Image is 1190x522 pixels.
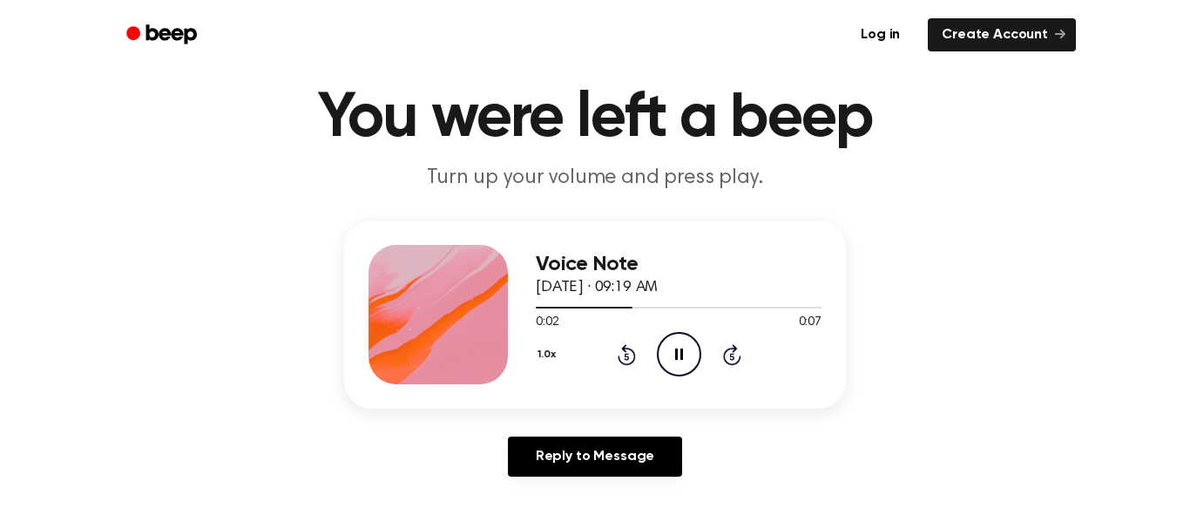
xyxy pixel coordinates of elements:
[536,340,562,369] button: 1.0x
[843,15,917,55] a: Log in
[799,314,822,332] span: 0:07
[928,18,1076,51] a: Create Account
[114,18,213,52] a: Beep
[536,314,558,332] span: 0:02
[536,253,822,276] h3: Voice Note
[260,164,930,193] p: Turn up your volume and press play.
[149,87,1041,150] h1: You were left a beep
[508,437,682,477] a: Reply to Message
[536,280,658,295] span: [DATE] · 09:19 AM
